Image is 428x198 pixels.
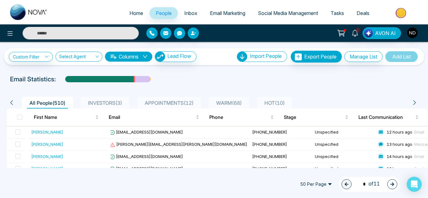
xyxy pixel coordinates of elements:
span: 7 [355,27,361,33]
span: Phone [209,114,269,121]
a: Email Marketing [204,7,252,19]
a: Home [123,7,149,19]
span: 13 hours ago [387,142,412,147]
span: Tasks [331,10,344,16]
button: Export People [291,51,342,63]
span: Email [414,166,424,171]
span: Email [414,129,424,135]
th: Stage [279,109,353,126]
img: Lead Flow [155,52,165,62]
span: Email [109,114,195,121]
a: Custom Filter [9,52,53,62]
span: First Name [34,114,94,121]
span: 12 hours ago [387,129,412,135]
button: Manage List [344,51,383,62]
a: Deals [350,7,376,19]
span: All People ( 510 ) [27,100,68,106]
td: Unspecified [312,126,375,139]
span: AVON AI [375,29,396,37]
span: [EMAIL_ADDRESS][DOMAIN_NAME] [110,166,183,171]
td: Unspecified [312,151,375,163]
span: Export People [304,53,337,60]
span: [EMAIL_ADDRESS][DOMAIN_NAME] [110,154,183,159]
img: User Avatar [407,28,418,38]
span: Last Communication [358,114,414,121]
button: Lead Flow [155,51,196,62]
img: Lead Flow [364,29,373,38]
span: Deals [357,10,369,16]
th: Email [104,109,204,126]
span: Import People [250,53,282,59]
a: 7 [347,27,363,38]
td: Unspecified [312,163,375,175]
th: Phone [204,109,279,126]
span: Email [414,154,424,159]
span: APPOINTMENTS ( 12 ) [142,100,196,106]
span: [PHONE_NUMBER] [252,142,287,147]
div: [PERSON_NAME] [31,141,63,147]
span: [PHONE_NUMBER] [252,166,287,171]
span: Stage [284,114,344,121]
div: [PERSON_NAME] [31,165,63,172]
img: Market-place.gif [379,6,424,20]
span: [PERSON_NAME][EMAIL_ADDRESS][PERSON_NAME][DOMAIN_NAME] [110,142,247,147]
td: Unspecified [312,139,375,151]
th: Last Communication [353,109,428,126]
span: WARM ( 68 ) [214,100,244,106]
span: 16 hours ago [387,166,412,171]
a: Tasks [324,7,350,19]
button: Columnsdown [105,52,152,62]
span: 50 Per Page [296,179,337,189]
button: AVON AI [363,27,401,39]
span: [PHONE_NUMBER] [252,154,287,159]
a: People [149,7,178,19]
span: INVESTORS ( 3 ) [86,100,125,106]
span: Social Media Management [258,10,318,16]
img: Nova CRM Logo [10,4,48,20]
div: [PERSON_NAME] [31,129,63,135]
span: Email Marketing [210,10,245,16]
p: Email Statistics: [10,74,56,84]
a: Lead FlowLead Flow [152,51,196,62]
span: Home [129,10,143,16]
span: HOT ( 10 ) [262,100,287,106]
div: [PERSON_NAME] [31,153,63,160]
div: Open Intercom Messenger [407,177,422,192]
a: Social Media Management [252,7,324,19]
span: 14 hours ago [387,154,412,159]
a: Inbox [178,7,204,19]
span: [EMAIL_ADDRESS][DOMAIN_NAME] [110,129,183,135]
span: [PHONE_NUMBER] [252,129,287,135]
span: Inbox [184,10,197,16]
th: First Name [29,109,103,126]
span: down [143,54,148,59]
span: People [156,10,172,16]
span: Lead Flow [167,53,191,59]
span: of 11 [359,180,380,188]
